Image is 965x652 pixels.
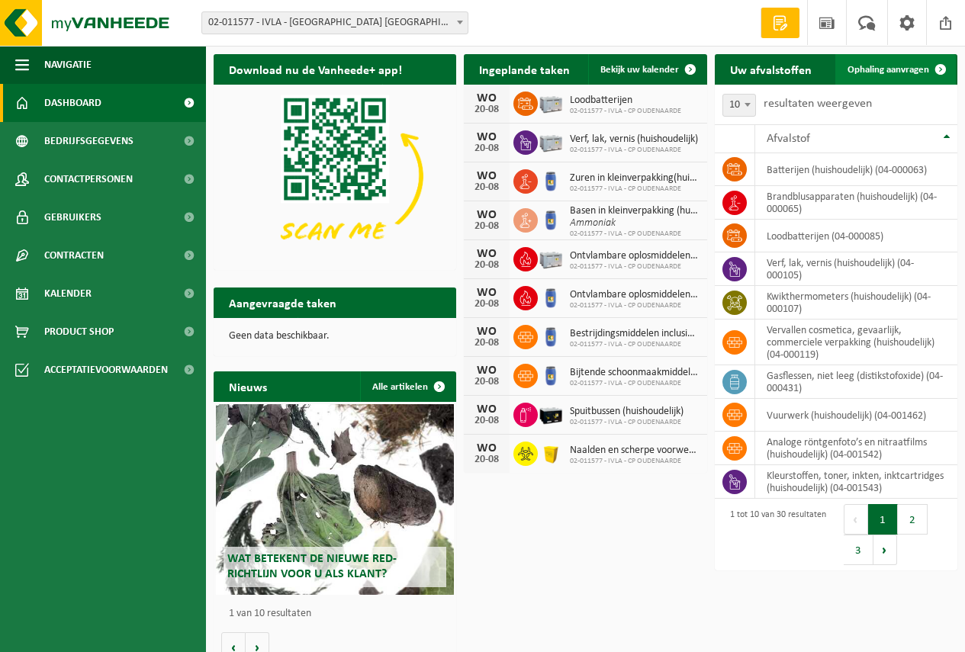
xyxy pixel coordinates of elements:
img: LP-SB-00050-HPE-22 [538,439,564,465]
span: Kalender [44,275,92,313]
img: PB-OT-0120-HPE-00-02 [538,206,564,232]
div: WO [471,170,502,182]
td: kleurstoffen, toner, inkten, inktcartridges (huishoudelijk) (04-001543) [755,465,957,499]
span: 02-011577 - IVLA - CP OUDENAARDE [570,262,699,271]
span: 02-011577 - IVLA - CP OUDENAARDE [570,301,699,310]
span: Ontvlambare oplosmiddelen (huishoudelijk) [570,289,699,301]
div: WO [471,131,502,143]
img: Download de VHEPlus App [214,85,456,267]
span: 02-011577 - IVLA - CP OUDENAARDE [570,146,698,155]
span: Wat betekent de nieuwe RED-richtlijn voor u als klant? [227,553,397,580]
div: 20-08 [471,221,502,232]
span: 02-011577 - IVLA - CP OUDENAARDE [570,457,699,466]
span: Naalden en scherpe voorwerpen (huishoudelijk) [570,445,699,457]
span: Loodbatterijen [570,95,681,107]
a: Wat betekent de nieuwe RED-richtlijn voor u als klant? [216,404,454,595]
h2: Aangevraagde taken [214,287,352,317]
div: WO [471,287,502,299]
td: kwikthermometers (huishoudelijk) (04-000107) [755,286,957,320]
a: Alle artikelen [360,371,455,402]
span: 10 [722,94,756,117]
div: WO [471,92,502,104]
div: WO [471,365,502,377]
h2: Uw afvalstoffen [715,54,827,84]
img: PB-LB-0680-HPE-GY-11 [538,128,564,154]
span: Bijtende schoonmaakmiddelen (huishoudelijk) [570,367,699,379]
td: vervallen cosmetica, gevaarlijk, commerciele verpakking (huishoudelijk) (04-000119) [755,320,957,365]
td: batterijen (huishoudelijk) (04-000063) [755,153,957,186]
span: Navigatie [44,46,92,84]
span: Verf, lak, vernis (huishoudelijk) [570,133,698,146]
td: verf, lak, vernis (huishoudelijk) (04-000105) [755,252,957,286]
button: Next [873,535,897,565]
div: WO [471,403,502,416]
img: PB-OT-0120-HPE-00-02 [538,323,564,348]
div: 20-08 [471,416,502,426]
span: Spuitbussen (huishoudelijk) [570,406,684,418]
div: 20-08 [471,299,502,310]
div: WO [471,248,502,260]
img: PB-OT-0120-HPE-00-02 [538,167,564,193]
span: Ophaling aanvragen [848,65,929,75]
span: Afvalstof [767,133,810,145]
div: 20-08 [471,104,502,115]
div: WO [471,326,502,338]
div: 1 tot 10 van 30 resultaten [722,503,826,567]
td: vuurwerk (huishoudelijk) (04-001462) [755,399,957,432]
button: Previous [844,504,868,535]
span: Dashboard [44,84,101,122]
button: 3 [844,535,873,565]
h2: Download nu de Vanheede+ app! [214,54,417,84]
div: 20-08 [471,182,502,193]
span: 02-011577 - IVLA - CP OUDENAARDE - 9700 OUDENAARDE, LEEBEEKSTRAAT 10 [201,11,468,34]
td: brandblusapparaten (huishoudelijk) (04-000065) [755,186,957,220]
p: 1 van 10 resultaten [229,609,449,619]
span: Zuren in kleinverpakking(huishoudelijk) [570,172,699,185]
span: Product Shop [44,313,114,351]
span: 02-011577 - IVLA - CP OUDENAARDE - 9700 OUDENAARDE, LEEBEEKSTRAAT 10 [202,12,468,34]
img: PB-OT-0120-HPE-00-02 [538,361,564,387]
button: 1 [868,504,898,535]
span: Acceptatievoorwaarden [44,351,168,389]
a: Bekijk uw kalender [588,54,706,85]
span: 02-011577 - IVLA - CP OUDENAARDE [570,107,681,116]
span: Contracten [44,236,104,275]
span: 02-011577 - IVLA - CP OUDENAARDE [570,185,699,194]
div: WO [471,209,502,221]
span: Ontvlambare oplosmiddelen (huishoudelijk) [570,250,699,262]
div: 20-08 [471,454,502,465]
h2: Ingeplande taken [464,54,585,84]
span: 02-011577 - IVLA - CP OUDENAARDE [570,340,699,349]
div: 20-08 [471,338,502,348]
div: 20-08 [471,377,502,387]
div: 20-08 [471,260,502,271]
label: resultaten weergeven [764,98,872,110]
span: 02-011577 - IVLA - CP OUDENAARDE [570,418,684,427]
img: PB-OT-0120-HPE-00-02 [538,284,564,310]
div: 20-08 [471,143,502,154]
span: Bestrijdingsmiddelen inclusief schimmelwerende beschermingsmiddelen (huishoudeli... [570,328,699,340]
a: Ophaling aanvragen [835,54,956,85]
span: Basen in kleinverpakking (huishoudelijk) [570,205,699,217]
span: Bedrijfsgegevens [44,122,133,160]
span: 02-011577 - IVLA - CP OUDENAARDE [570,230,699,239]
div: WO [471,442,502,454]
span: Gebruikers [44,198,101,236]
td: loodbatterijen (04-000085) [755,220,957,252]
img: PB-LB-0680-HPE-GY-11 [538,245,564,271]
i: Ammoniak [570,217,616,229]
td: analoge röntgenfoto’s en nitraatfilms (huishoudelijk) (04-001542) [755,432,957,465]
span: 10 [723,95,755,116]
span: Bekijk uw kalender [600,65,679,75]
img: PB-LB-0680-HPE-GY-11 [538,89,564,115]
img: PB-LB-0680-HPE-BK-11 [538,400,564,426]
td: gasflessen, niet leeg (distikstofoxide) (04-000431) [755,365,957,399]
button: 2 [898,504,928,535]
p: Geen data beschikbaar. [229,331,441,342]
h2: Nieuws [214,371,282,401]
span: Contactpersonen [44,160,133,198]
span: 02-011577 - IVLA - CP OUDENAARDE [570,379,699,388]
